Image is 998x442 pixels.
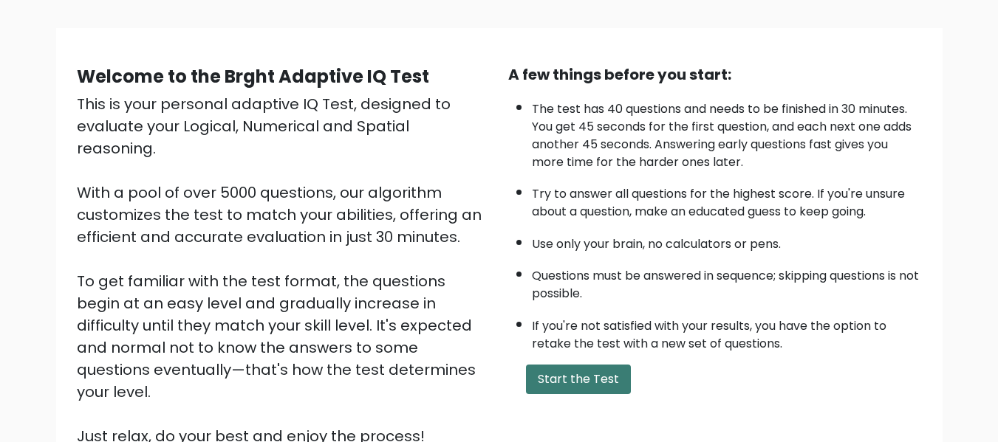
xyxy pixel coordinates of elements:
[532,178,922,221] li: Try to answer all questions for the highest score. If you're unsure about a question, make an edu...
[77,64,429,89] b: Welcome to the Brght Adaptive IQ Test
[508,63,922,86] div: A few things before you start:
[526,365,631,394] button: Start the Test
[532,310,922,353] li: If you're not satisfied with your results, you have the option to retake the test with a new set ...
[532,228,922,253] li: Use only your brain, no calculators or pens.
[532,93,922,171] li: The test has 40 questions and needs to be finished in 30 minutes. You get 45 seconds for the firs...
[532,260,922,303] li: Questions must be answered in sequence; skipping questions is not possible.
